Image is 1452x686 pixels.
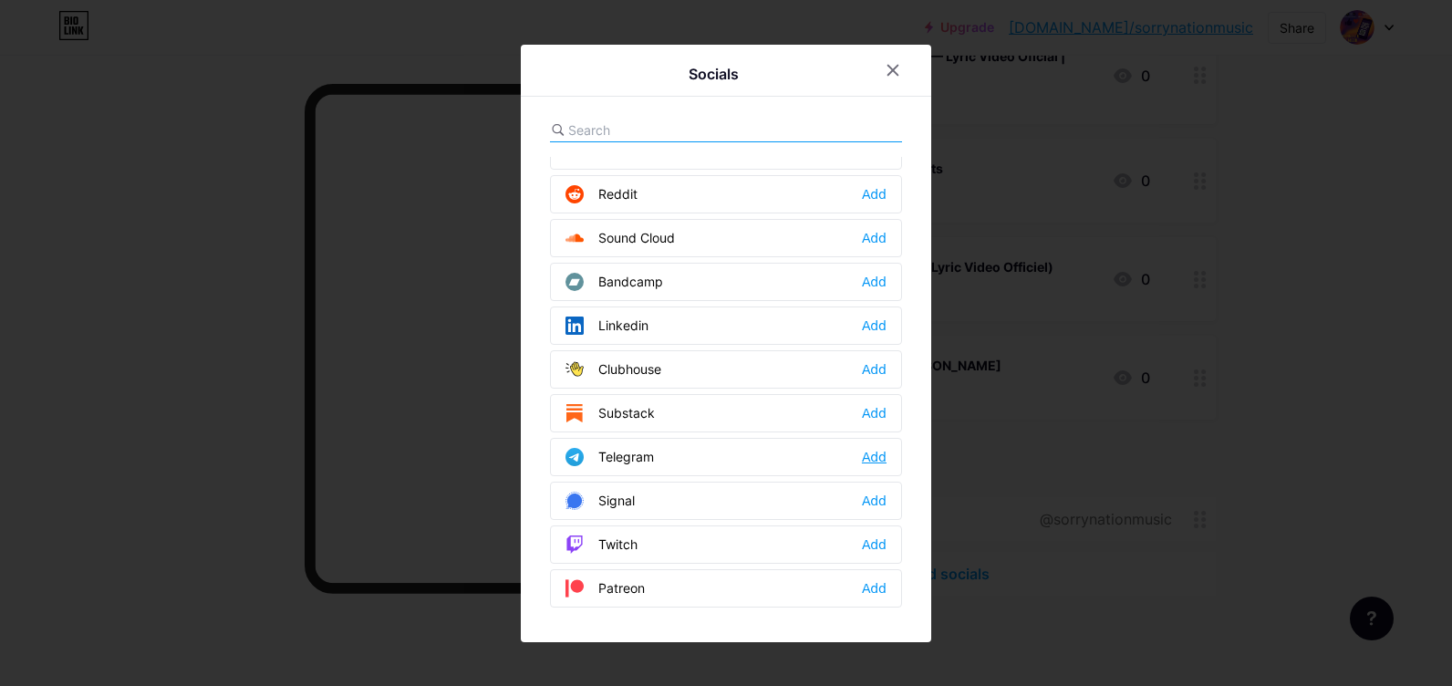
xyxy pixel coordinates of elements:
div: Add [862,273,887,291]
div: Linkedin [565,317,648,335]
div: Add [862,185,887,203]
div: Socials [689,63,739,85]
div: Add [862,360,887,379]
div: Reddit [565,185,638,203]
div: Sound Cloud [565,229,675,247]
div: Add [862,535,887,554]
div: Clubhouse [565,360,661,379]
input: Search [568,120,770,140]
div: Add [862,492,887,510]
div: Add [862,404,887,422]
div: Signal [565,492,635,510]
div: Bandcamp [565,273,663,291]
div: Add [862,317,887,335]
div: Substack [565,404,655,422]
div: Add [862,229,887,247]
div: Medium [565,141,646,160]
div: Telegram [565,448,654,466]
div: Twitch [565,535,638,554]
div: Patreon [565,579,645,598]
div: Add [862,448,887,466]
div: Add [862,579,887,598]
